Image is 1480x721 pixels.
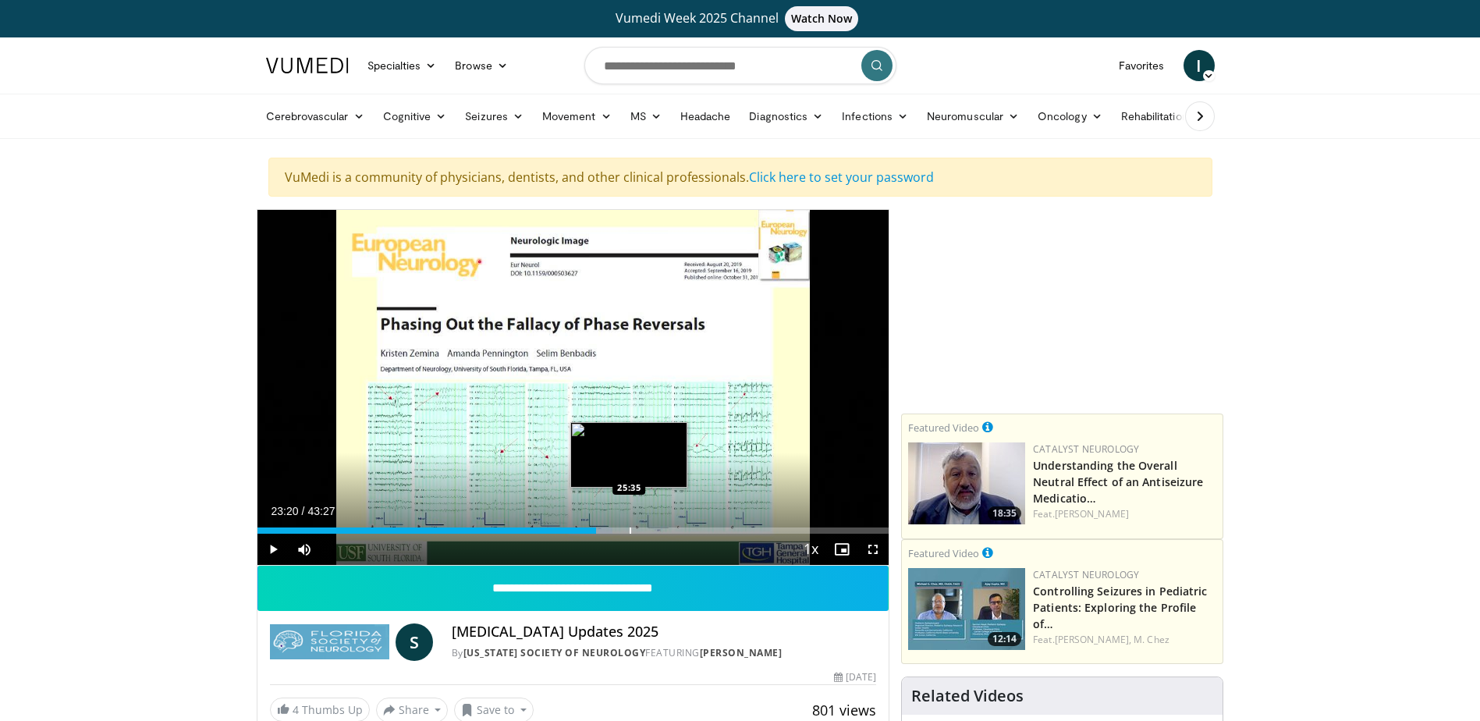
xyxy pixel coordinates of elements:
small: Featured Video [908,546,979,560]
a: Diagnostics [740,101,832,132]
button: Play [257,534,289,565]
a: M. Chez [1134,633,1169,646]
div: Feat. [1033,507,1216,521]
a: Controlling Seizures in Pediatric Patients: Exploring the Profile of… [1033,584,1207,631]
a: Specialties [358,50,446,81]
a: Movement [533,101,621,132]
a: Oncology [1028,101,1112,132]
img: Florida Society of Neurology [270,623,389,661]
a: MS [621,101,671,132]
a: 18:35 [908,442,1025,524]
a: [PERSON_NAME] [1055,507,1129,520]
a: Catalyst Neurology [1033,442,1139,456]
a: Vumedi Week 2025 ChannelWatch Now [268,6,1212,31]
a: [US_STATE] Society of Neurology [463,646,646,659]
span: Vumedi Week 2025 Channel [616,9,865,27]
iframe: Advertisement [946,209,1180,404]
img: 5e01731b-4d4e-47f8-b775-0c1d7f1e3c52.png.150x105_q85_crop-smart_upscale.jpg [908,568,1025,650]
div: Progress Bar [257,527,889,534]
a: Headache [671,101,740,132]
div: Feat. [1033,633,1216,647]
a: Infections [832,101,917,132]
span: 12:14 [988,632,1021,646]
a: Understanding the Overall Neutral Effect of an Antiseizure Medicatio… [1033,458,1203,506]
small: Featured Video [908,421,979,435]
button: Fullscreen [857,534,889,565]
a: 12:14 [908,568,1025,650]
button: Mute [289,534,320,565]
a: Browse [445,50,517,81]
video-js: Video Player [257,210,889,566]
button: Playback Rate [795,534,826,565]
input: Search topics, interventions [584,47,896,84]
a: Seizures [456,101,533,132]
a: Neuromuscular [917,101,1028,132]
img: image.jpeg [570,422,687,488]
a: Favorites [1109,50,1174,81]
img: VuMedi Logo [266,58,349,73]
a: Catalyst Neurology [1033,568,1139,581]
div: By FEATURING [452,646,876,660]
span: 4 [293,702,299,717]
span: Watch Now [785,6,859,31]
div: VuMedi is a community of physicians, dentists, and other clinical professionals. [268,158,1212,197]
a: Rehabilitation [1112,101,1198,132]
span: 801 views [812,701,876,719]
a: I [1184,50,1215,81]
h4: [MEDICAL_DATA] Updates 2025 [452,623,876,641]
span: 43:27 [307,505,335,517]
a: S [396,623,433,661]
a: Cerebrovascular [257,101,374,132]
button: Enable picture-in-picture mode [826,534,857,565]
div: [DATE] [834,670,876,684]
a: Click here to set your password [749,169,934,186]
span: 23:20 [272,505,299,517]
h4: Related Videos [911,687,1024,705]
a: Cognitive [374,101,456,132]
img: 01bfc13d-03a0-4cb7-bbaa-2eb0a1ecb046.png.150x105_q85_crop-smart_upscale.jpg [908,442,1025,524]
span: / [302,505,305,517]
span: 18:35 [988,506,1021,520]
a: [PERSON_NAME], [1055,633,1131,646]
a: [PERSON_NAME] [700,646,783,659]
